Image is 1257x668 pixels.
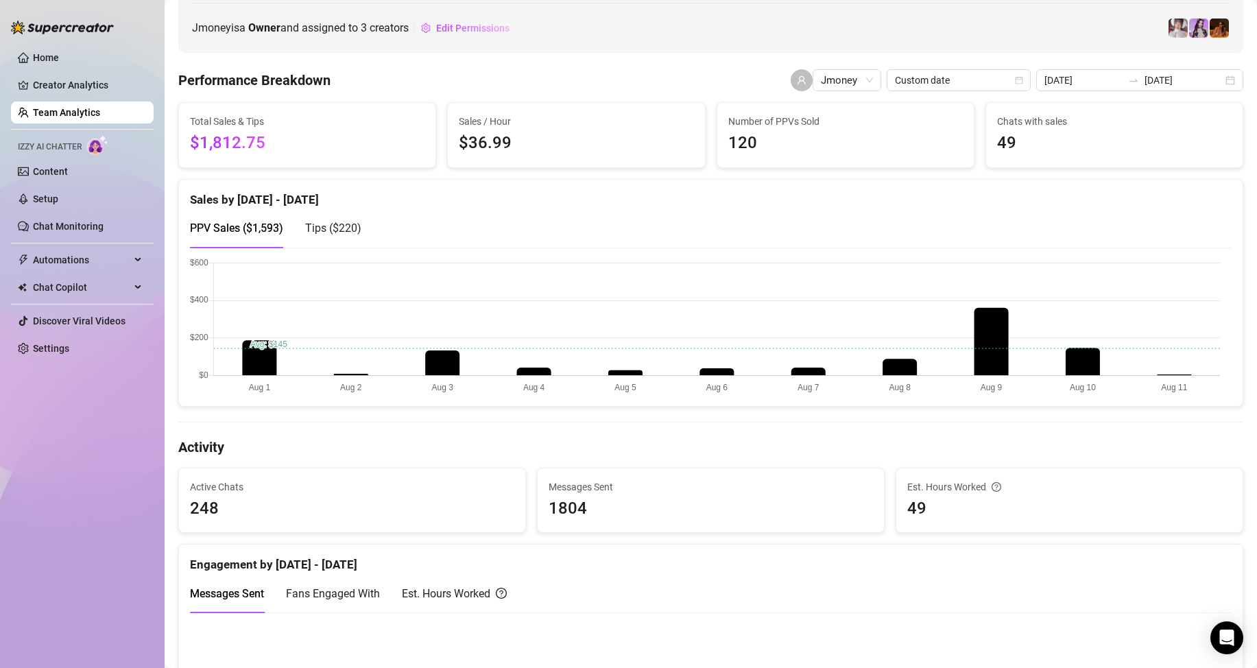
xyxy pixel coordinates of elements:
span: 49 [997,130,1232,156]
div: Sales by [DATE] - [DATE] [190,180,1232,209]
span: 120 [728,130,963,156]
a: Setup [33,193,58,204]
span: Active Chats [190,479,514,494]
span: $36.99 [459,130,693,156]
img: AI Chatter [87,135,108,155]
h4: Performance Breakdown [178,71,331,90]
span: Izzy AI Chatter [18,141,82,154]
span: Total Sales & Tips [190,114,424,129]
span: 49 [907,496,1232,522]
input: End date [1145,73,1223,88]
button: Edit Permissions [420,17,510,39]
span: PPV Sales ( $1,593 ) [190,222,283,235]
h4: Activity [178,438,1243,457]
span: swap-right [1128,75,1139,86]
span: question-circle [496,585,507,602]
span: 248 [190,496,514,522]
div: Engagement by [DATE] - [DATE] [190,545,1232,574]
a: Creator Analytics [33,74,143,96]
span: Custom date [895,70,1022,91]
a: Chat Monitoring [33,221,104,232]
img: Kisa [1189,19,1208,38]
img: Rosie [1169,19,1188,38]
img: PantheraX [1210,19,1229,38]
span: setting [421,23,431,33]
a: Team Analytics [33,107,100,118]
span: Chats with sales [997,114,1232,129]
input: Start date [1044,73,1123,88]
div: Open Intercom Messenger [1210,621,1243,654]
span: Messages Sent [190,587,264,600]
span: question-circle [992,479,1001,494]
span: Messages Sent [549,479,873,494]
span: to [1128,75,1139,86]
span: user [797,75,806,85]
span: Jmoney is a and assigned to creators [192,19,409,36]
span: Jmoney [821,70,873,91]
img: logo-BBDzfeDw.svg [11,21,114,34]
span: Automations [33,249,130,271]
a: Content [33,166,68,177]
a: Home [33,52,59,63]
img: Chat Copilot [18,283,27,292]
span: 3 [361,21,367,34]
a: Settings [33,343,69,354]
span: thunderbolt [18,254,29,265]
span: Sales / Hour [459,114,693,129]
span: $1,812.75 [190,130,424,156]
div: Est. Hours Worked [907,479,1232,494]
span: Fans Engaged With [286,587,380,600]
span: Chat Copilot [33,276,130,298]
span: Tips ( $220 ) [305,222,361,235]
span: Number of PPVs Sold [728,114,963,129]
div: Est. Hours Worked [402,585,507,602]
span: Edit Permissions [436,23,510,34]
span: calendar [1015,76,1023,84]
span: 1804 [549,496,873,522]
b: Owner [248,21,280,34]
a: Discover Viral Videos [33,315,125,326]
